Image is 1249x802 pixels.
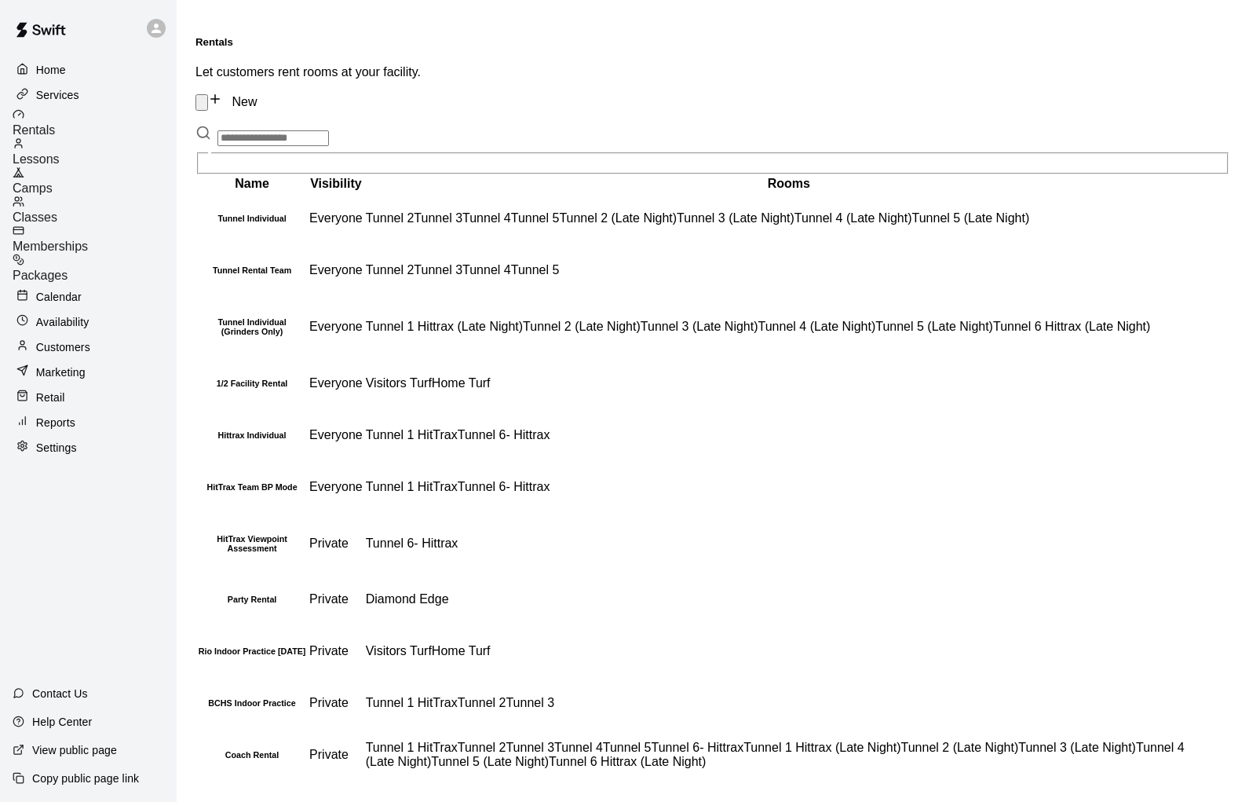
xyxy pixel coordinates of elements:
[36,87,79,103] p: Services
[309,480,363,494] div: This service is visible to all of your customers
[768,177,810,190] b: Rooms
[198,214,306,223] h6: Tunnel Individual
[13,386,164,409] a: Retail
[366,263,415,276] span: Tunnel 2
[309,211,363,225] div: This service is visible to all of your customers
[309,376,363,390] span: Everyone
[432,644,491,657] span: Home Turf
[366,592,449,606] span: Diamond Edge
[458,741,506,754] span: Tunnel 2
[309,696,349,709] span: Private
[309,263,363,277] div: This service is visible to all of your customers
[13,436,164,460] a: Settings
[13,361,164,384] a: Marketing
[366,741,1185,768] span: Tunnel 4 (Late Night)
[198,482,306,492] h6: HitTrax Team BP Mode
[993,320,1150,333] span: Tunnel 6 Hittrax (Late Night)
[677,211,794,225] span: Tunnel 3 (Late Night)
[432,376,491,390] span: Home Turf
[13,83,164,107] a: Services
[309,320,363,333] span: Everyone
[758,320,876,333] span: Tunnel 4 (Late Night)
[13,310,164,334] a: Availability
[458,428,550,441] span: Tunnel 6- Hittrax
[1018,741,1136,754] span: Tunnel 3 (Late Night)
[13,108,177,137] a: Rentals
[195,94,208,111] button: Rental settings
[366,480,458,493] span: Tunnel 1 HitTrax
[13,254,177,283] div: Packages
[13,411,164,434] a: Reports
[13,225,177,254] a: Memberships
[32,771,139,786] p: Copy public page link
[366,376,432,390] span: Visitors Turf
[511,263,560,276] span: Tunnel 5
[36,364,86,380] p: Marketing
[523,320,641,333] span: Tunnel 2 (Late Night)
[195,174,1230,782] table: simple table
[462,211,511,225] span: Tunnel 4
[901,741,1019,754] span: Tunnel 2 (Late Night)
[36,440,77,456] p: Settings
[549,755,706,768] span: Tunnel 6 Hittrax (Late Night)
[462,263,511,276] span: Tunnel 4
[13,123,55,137] span: Rentals
[198,646,306,656] h6: Rio Indoor Practice [DATE]
[875,320,993,333] span: Tunnel 5 (Late Night)
[309,536,363,551] div: This service is hidden, and can only be accessed via a direct link
[13,58,164,82] div: Home
[641,320,758,333] span: Tunnel 3 (Late Night)
[198,595,306,604] h6: Party Rental
[366,696,458,709] span: Tunnel 1 HitTrax
[309,536,349,550] span: Private
[559,211,677,225] span: Tunnel 2 (Late Night)
[366,211,415,225] span: Tunnel 2
[366,428,458,441] span: Tunnel 1 HitTrax
[506,741,554,754] span: Tunnel 3
[309,592,363,606] div: This service is hidden, and can only be accessed via a direct link
[13,137,177,167] a: Lessons
[366,644,432,657] span: Visitors Turf
[198,750,306,760] h6: Coach Rental
[13,335,164,359] a: Customers
[13,240,88,253] span: Memberships
[794,211,912,225] span: Tunnel 4 (Late Night)
[36,415,75,430] p: Reports
[32,714,92,730] p: Help Center
[366,741,458,754] span: Tunnel 1 HitTrax
[36,314,89,330] p: Availability
[309,428,363,441] span: Everyone
[309,320,363,334] div: This service is visible to all of your customers
[13,152,60,166] span: Lessons
[554,741,603,754] span: Tunnel 4
[309,211,363,225] span: Everyone
[309,748,363,762] div: This service is hidden, and can only be accessed via a direct link
[309,748,349,761] span: Private
[414,211,462,225] span: Tunnel 3
[13,285,164,309] a: Calendar
[309,428,363,442] div: This service is visible to all of your customers
[414,263,462,276] span: Tunnel 3
[198,698,306,708] h6: BCHS Indoor Practice
[366,320,523,333] span: Tunnel 1 Hittrax (Late Night)
[309,644,363,658] div: This service is hidden, and can only be accessed via a direct link
[36,289,82,305] p: Calendar
[13,167,177,196] a: Camps
[310,177,362,190] b: Visibility
[32,742,117,758] p: View public page
[13,181,53,195] span: Camps
[511,211,560,225] span: Tunnel 5
[198,534,306,553] h6: HitTrax Viewpoint Assessment
[36,339,90,355] p: Customers
[13,196,177,225] a: Classes
[309,696,363,710] div: This service is hidden, and can only be accessed via a direct link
